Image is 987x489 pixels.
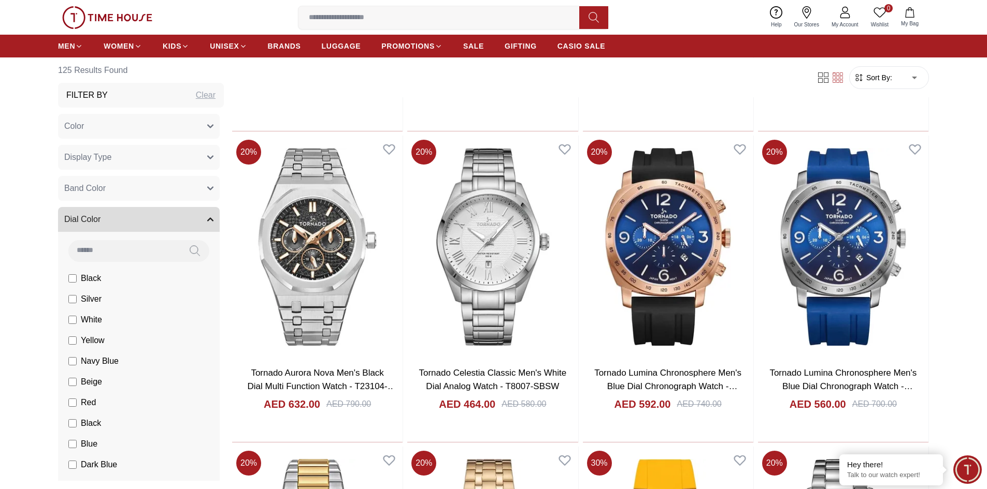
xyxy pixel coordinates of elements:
[81,376,102,388] span: Beige
[68,419,77,427] input: Black
[81,293,102,305] span: Silver
[557,37,606,55] a: CASIO SALE
[322,41,361,51] span: LUGGAGE
[677,398,721,410] div: AED 740.00
[381,37,442,55] a: PROMOTIONS
[236,140,261,165] span: 20 %
[64,151,111,164] span: Display Type
[463,37,484,55] a: SALE
[81,355,119,367] span: Navy Blue
[790,21,823,28] span: Our Stores
[583,136,753,358] img: Tornado Lumina Chronosphere Men's Blue Dial Chronograph Watch - T9102-KSBN
[439,397,495,411] h4: AED 464.00
[505,41,537,51] span: GIFTING
[81,272,101,285] span: Black
[557,41,606,51] span: CASIO SALE
[58,58,224,83] h6: 125 Results Found
[68,316,77,324] input: White
[884,4,893,12] span: 0
[505,37,537,55] a: GIFTING
[66,89,108,101] h3: Filter By
[68,461,77,469] input: Dark Blue
[58,41,75,51] span: MEN
[322,37,361,55] a: LUGGAGE
[867,21,893,28] span: Wishlist
[587,140,612,165] span: 20 %
[248,368,396,404] a: Tornado Aurora Nova Men's Black Dial Multi Function Watch - T23104-SBSBK
[847,471,935,480] p: Talk to our watch expert!
[587,451,612,476] span: 30 %
[326,398,371,410] div: AED 790.00
[104,37,142,55] a: WOMEN
[264,397,320,411] h4: AED 632.00
[865,4,895,31] a: 0Wishlist
[864,72,892,83] span: Sort By:
[758,136,928,358] img: Tornado Lumina Chronosphere Men's Blue Dial Chronograph Watch - T9102-SSNN
[232,136,403,358] img: Tornado Aurora Nova Men's Black Dial Multi Function Watch - T23104-SBSBK
[81,417,101,429] span: Black
[419,368,566,391] a: Tornado Celestia Classic Men's White Dial Analog Watch - T8007-SBSW
[381,41,435,51] span: PROMOTIONS
[163,37,189,55] a: KIDS
[58,176,220,201] button: Band Color
[104,41,134,51] span: WOMEN
[895,5,925,29] button: My Bag
[68,357,77,365] input: Navy Blue
[81,438,97,450] span: Blue
[81,396,96,409] span: Red
[854,72,892,83] button: Sort By:
[210,37,247,55] a: UNISEX
[852,398,897,410] div: AED 700.00
[407,136,578,358] img: Tornado Celestia Classic Men's White Dial Analog Watch - T8007-SBSW
[897,20,923,27] span: My Bag
[62,6,152,29] img: ...
[68,274,77,283] input: Black
[767,21,786,28] span: Help
[762,451,787,476] span: 20 %
[58,114,220,139] button: Color
[847,460,935,470] div: Hey there!
[196,89,216,101] div: Clear
[268,41,301,51] span: BRANDS
[64,182,106,195] span: Band Color
[463,41,484,51] span: SALE
[769,368,917,404] a: Tornado Lumina Chronosphere Men's Blue Dial Chronograph Watch - T9102-SSNN
[163,41,181,51] span: KIDS
[68,295,77,303] input: Silver
[236,451,261,476] span: 20 %
[502,398,546,410] div: AED 580.00
[411,451,436,476] span: 20 %
[68,378,77,386] input: Beige
[81,314,102,326] span: White
[788,4,825,31] a: Our Stores
[411,140,436,165] span: 20 %
[68,440,77,448] input: Blue
[268,37,301,55] a: BRANDS
[953,455,982,484] div: Chat Widget
[58,145,220,170] button: Display Type
[68,398,77,407] input: Red
[210,41,239,51] span: UNISEX
[68,336,77,345] input: Yellow
[81,334,105,347] span: Yellow
[64,120,84,132] span: Color
[790,397,846,411] h4: AED 560.00
[594,368,741,404] a: Tornado Lumina Chronosphere Men's Blue Dial Chronograph Watch - T9102-KSBN
[827,21,863,28] span: My Account
[81,458,117,471] span: Dark Blue
[765,4,788,31] a: Help
[58,207,220,232] button: Dial Color
[58,37,83,55] a: MEN
[64,213,101,226] span: Dial Color
[762,140,787,165] span: 20 %
[614,397,671,411] h4: AED 592.00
